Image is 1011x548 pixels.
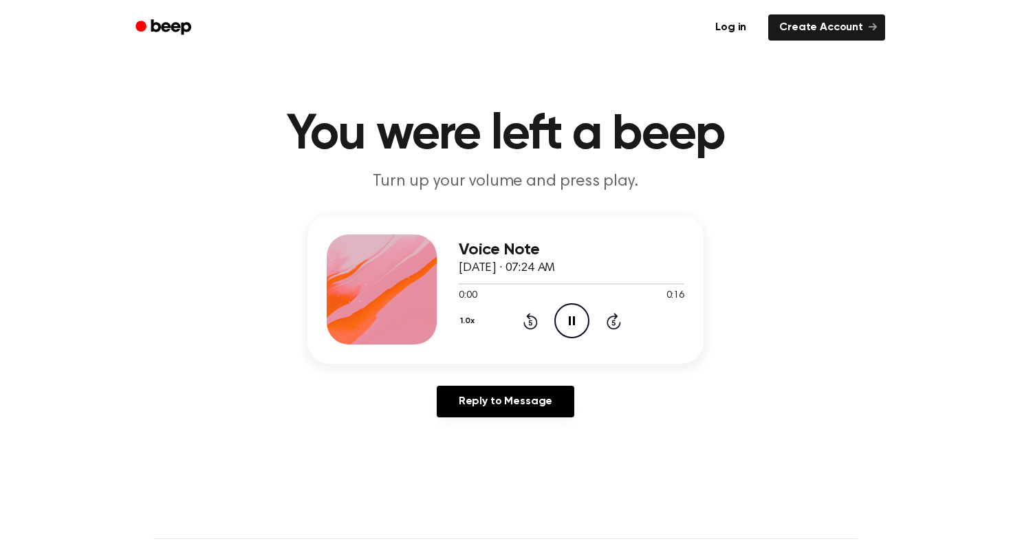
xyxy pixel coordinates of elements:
a: Log in [702,12,760,43]
h3: Voice Note [459,241,684,259]
h1: You were left a beep [153,110,858,160]
span: [DATE] · 07:24 AM [459,262,555,274]
span: 0:16 [666,289,684,303]
a: Beep [126,14,204,41]
span: 0:00 [459,289,477,303]
button: 1.0x [459,309,479,333]
p: Turn up your volume and press play. [241,171,770,193]
a: Reply to Message [437,386,574,417]
a: Create Account [768,14,885,41]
